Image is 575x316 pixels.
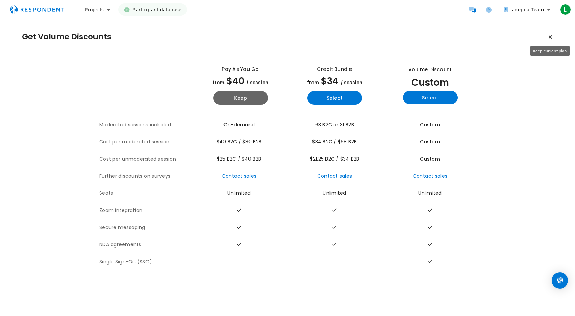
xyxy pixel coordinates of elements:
[499,3,556,16] button: adepila Team
[99,185,193,202] th: Seats
[22,32,111,42] h1: Get Volume Discounts
[323,190,346,197] span: Unlimited
[420,155,440,162] span: Custom
[99,202,193,219] th: Zoom integration
[560,4,571,15] span: L
[5,3,68,16] img: respondent-logo.png
[420,138,440,145] span: Custom
[307,79,319,86] span: from
[317,66,352,73] div: Credit Bundle
[552,272,568,289] div: Open Intercom Messenger
[118,3,187,16] a: Participant database
[79,3,116,16] button: Projects
[223,121,255,128] span: On-demand
[132,3,181,16] span: Participant database
[222,173,256,179] a: Contact sales
[403,91,458,104] button: Select yearly custom_static plan
[99,253,193,270] th: Single Sign-On (SSO)
[466,3,480,16] a: Message participants
[310,155,359,162] span: $21.25 B2C / $34 B2B
[533,48,567,53] span: Keep current plan
[246,79,268,86] span: / session
[99,151,193,168] th: Cost per unmoderated session
[99,168,193,185] th: Further discounts on surveys
[317,173,352,179] a: Contact sales
[411,76,449,89] span: Custom
[307,91,362,105] button: Select yearly basic plan
[408,66,452,73] div: Volume Discount
[544,30,557,44] button: Keep current plan
[315,121,354,128] span: 63 B2C or 31 B2B
[227,75,244,87] span: $40
[321,75,338,87] span: $34
[222,66,259,73] div: Pay as you go
[213,79,225,86] span: from
[99,219,193,236] th: Secure messaging
[420,121,440,128] span: Custom
[413,173,447,179] a: Contact sales
[227,190,251,197] span: Unlimited
[512,6,544,13] span: adepila Team
[85,6,104,13] span: Projects
[217,155,261,162] span: $25 B2C / $40 B2B
[99,236,193,253] th: NDA agreements
[99,134,193,151] th: Cost per moderated session
[418,190,442,197] span: Unlimited
[341,79,362,86] span: / session
[99,116,193,134] th: Moderated sessions included
[482,3,496,16] a: Help and support
[213,91,268,105] button: Keep current yearly payg plan
[559,3,572,16] button: L
[312,138,357,145] span: $34 B2C / $68 B2B
[217,138,261,145] span: $40 B2C / $80 B2B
